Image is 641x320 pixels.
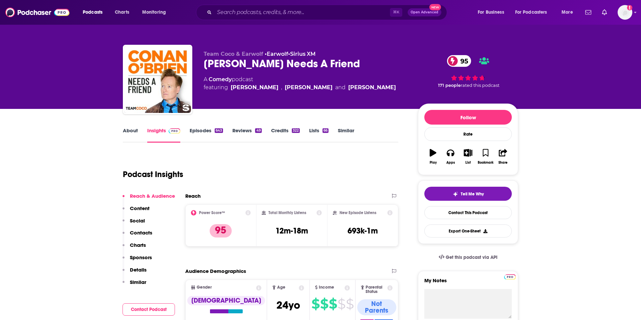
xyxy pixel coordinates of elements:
[123,254,152,267] button: Sponsors
[338,127,354,143] a: Similar
[477,145,494,169] button: Bookmark
[424,277,512,289] label: My Notes
[204,51,263,57] span: Team Coco & Earwolf
[424,206,512,219] a: Contact This Podcast
[277,285,285,290] span: Age
[461,83,499,88] span: rated this podcast
[83,8,102,17] span: Podcasts
[214,7,390,18] input: Search podcasts, credits, & more...
[335,84,346,92] span: and
[276,299,300,312] span: 24 yo
[5,6,69,19] img: Podchaser - Follow, Share and Rate Podcasts
[185,193,201,199] h2: Reach
[504,273,516,280] a: Pro website
[438,83,461,88] span: 171 people
[123,217,145,230] button: Social
[446,255,497,260] span: Get this podcast via API
[123,279,146,291] button: Similar
[232,127,261,143] a: Reviews49
[618,5,632,20] span: Logged in as ldigiovine
[454,55,471,67] span: 95
[583,7,594,18] a: Show notifications dropdown
[123,127,138,143] a: About
[123,229,152,242] button: Contacts
[465,161,471,165] div: List
[618,5,632,20] button: Show profile menu
[204,84,396,92] span: featuring
[599,7,610,18] a: Show notifications dropdown
[185,268,246,274] h2: Audience Demographics
[478,161,493,165] div: Bookmark
[78,7,111,18] button: open menu
[430,161,437,165] div: Play
[424,187,512,201] button: tell me why sparkleTell Me Why
[390,8,402,17] span: ⌘ K
[320,299,328,309] span: $
[231,84,278,92] a: Conan O'Brien
[210,224,232,237] p: 95
[340,210,376,215] h2: New Episode Listens
[473,7,512,18] button: open menu
[424,145,442,169] button: Play
[447,55,471,67] a: 95
[515,8,547,17] span: For Podcasters
[123,205,150,217] button: Content
[130,229,152,236] p: Contacts
[130,279,146,285] p: Similar
[424,110,512,125] button: Follow
[292,128,300,133] div: 322
[424,224,512,237] button: Export One-Sheet
[111,7,133,18] a: Charts
[285,84,333,92] a: Sona Movsesian
[169,128,180,134] img: Podchaser Pro
[130,242,146,248] p: Charts
[319,285,334,290] span: Income
[329,299,337,309] span: $
[433,249,503,266] a: Get this podcast via API
[618,5,632,20] img: User Profile
[130,267,147,273] p: Details
[271,127,300,143] a: Credits322
[209,76,232,83] a: Comedy
[197,285,212,290] span: Gender
[124,46,191,113] img: Conan O’Brien Needs A Friend
[288,51,315,57] span: •
[275,226,308,236] h3: 12m-18m
[442,145,459,169] button: Apps
[357,299,396,315] div: Not Parents
[115,8,129,17] span: Charts
[562,8,573,17] span: More
[190,127,223,143] a: Episodes643
[498,161,507,165] div: Share
[494,145,512,169] button: Share
[446,161,455,165] div: Apps
[130,254,152,261] p: Sponsors
[123,242,146,254] button: Charts
[130,217,145,224] p: Social
[202,5,453,20] div: Search podcasts, credits, & more...
[215,128,223,133] div: 643
[138,7,175,18] button: open menu
[511,7,557,18] button: open menu
[453,191,458,197] img: tell me why sparkle
[255,128,261,133] div: 49
[268,210,306,215] h2: Total Monthly Listens
[408,8,441,16] button: Open AdvancedNew
[429,4,441,10] span: New
[366,285,386,294] span: Parental Status
[309,127,329,143] a: Lists66
[204,75,396,92] div: A podcast
[199,210,225,215] h2: Power Score™
[290,51,315,57] a: Sirius XM
[281,84,282,92] span: ,
[346,299,354,309] span: $
[418,51,518,92] div: 95 171 peoplerated this podcast
[142,8,166,17] span: Monitoring
[147,127,180,143] a: InsightsPodchaser Pro
[348,226,378,236] h3: 693k-1m
[459,145,477,169] button: List
[461,191,484,197] span: Tell Me Why
[265,51,288,57] span: •
[338,299,345,309] span: $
